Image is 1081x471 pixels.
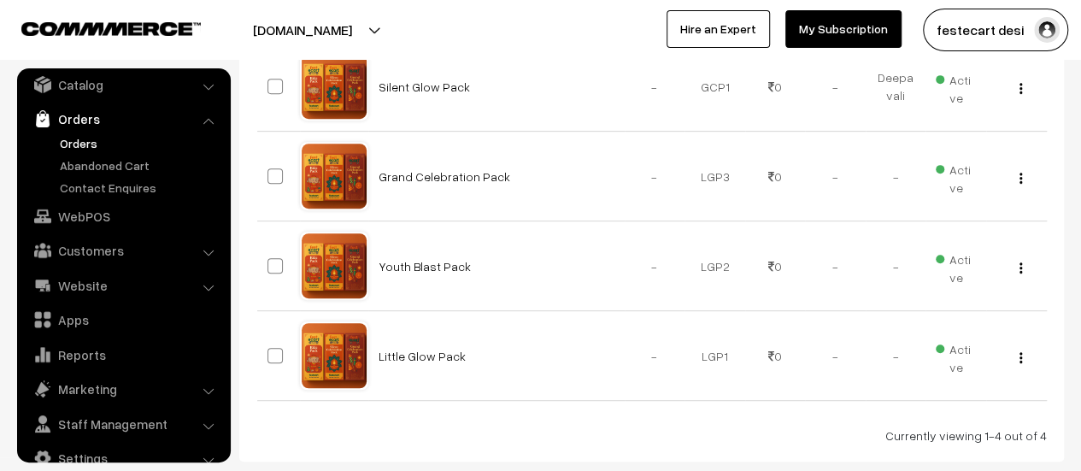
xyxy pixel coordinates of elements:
a: Little Glow Pack [379,349,466,363]
td: LGP2 [684,221,745,311]
span: Active [936,336,976,376]
img: COMMMERCE [21,22,201,35]
a: WebPOS [21,201,225,232]
td: - [625,42,685,132]
img: Menu [1019,352,1022,363]
a: Silent Glow Pack [379,79,470,94]
td: - [625,132,685,221]
span: Active [936,246,976,286]
a: Website [21,270,225,301]
td: - [805,132,866,221]
a: Customers [21,235,225,266]
a: Marketing [21,374,225,404]
td: GCP1 [684,42,745,132]
td: 0 [745,42,806,132]
div: Currently viewing 1-4 out of 4 [256,427,1047,445]
a: Youth Blast Pack [379,259,471,274]
span: Active [936,156,976,197]
td: - [866,132,926,221]
a: COMMMERCE [21,17,171,38]
a: Grand Celebration Pack [379,169,510,184]
td: - [866,221,926,311]
a: Catalog [21,69,225,100]
td: 0 [745,311,806,401]
button: [DOMAIN_NAME] [193,9,412,51]
td: 0 [745,132,806,221]
td: 0 [745,221,806,311]
button: festecart desi [923,9,1068,51]
a: Contact Enquires [56,179,225,197]
a: Orders [21,103,225,134]
td: - [805,311,866,401]
a: Apps [21,304,225,335]
td: - [866,311,926,401]
td: - [625,221,685,311]
td: LGP3 [684,132,745,221]
td: LGP1 [684,311,745,401]
img: Menu [1019,173,1022,184]
a: Orders [56,134,225,152]
a: Reports [21,339,225,370]
a: Hire an Expert [667,10,770,48]
td: - [805,42,866,132]
img: Menu [1019,83,1022,94]
td: - [625,311,685,401]
a: Staff Management [21,409,225,439]
a: My Subscription [785,10,902,48]
a: Abandoned Cart [56,156,225,174]
img: user [1034,17,1060,43]
td: - [805,221,866,311]
span: Active [936,67,976,107]
img: Menu [1019,262,1022,274]
td: Deepavali [866,42,926,132]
